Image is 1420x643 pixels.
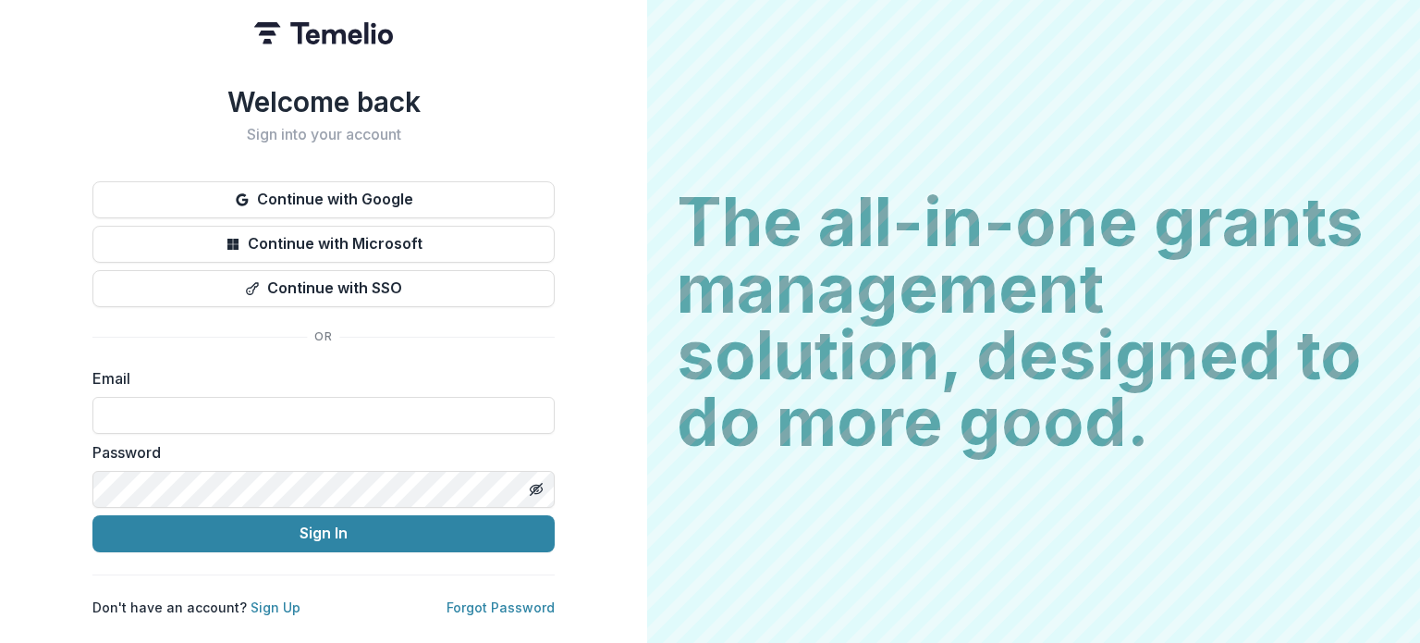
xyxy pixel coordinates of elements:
[92,270,555,307] button: Continue with SSO
[447,600,555,615] a: Forgot Password
[254,22,393,44] img: Temelio
[92,598,300,617] p: Don't have an account?
[92,226,555,263] button: Continue with Microsoft
[92,515,555,552] button: Sign In
[92,367,544,390] label: Email
[92,126,555,143] h2: Sign into your account
[251,600,300,615] a: Sign Up
[92,181,555,218] button: Continue with Google
[521,475,551,504] button: Toggle password visibility
[92,85,555,118] h1: Welcome back
[92,441,544,464] label: Password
